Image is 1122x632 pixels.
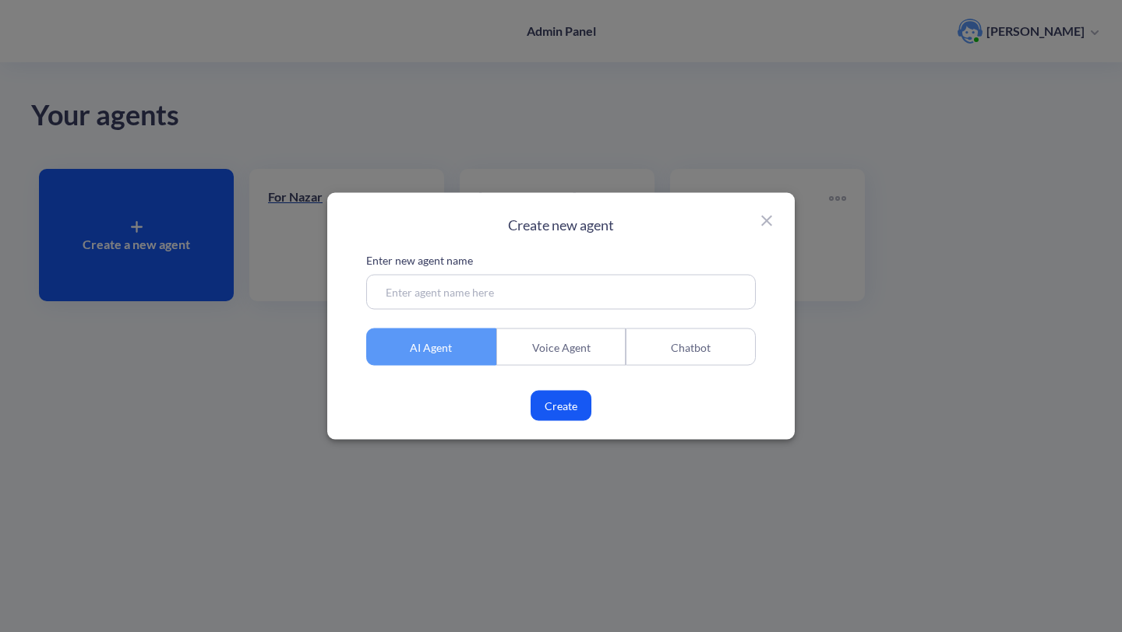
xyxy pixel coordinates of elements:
p: Enter new agent name [366,252,756,269]
input: Enter agent name here [366,275,756,310]
div: Chatbot [626,328,756,366]
h2: Create new agent [366,216,756,233]
div: AI Agent [366,328,496,366]
div: Voice Agent [496,328,626,366]
button: Create [531,391,591,421]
